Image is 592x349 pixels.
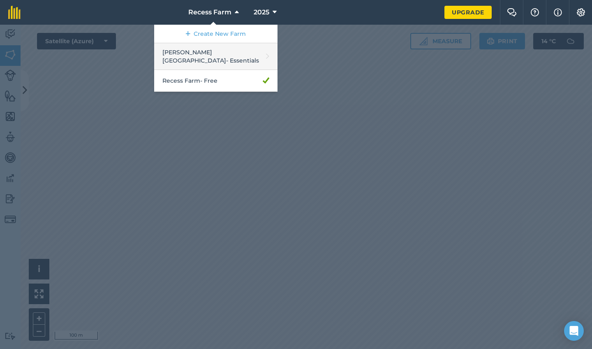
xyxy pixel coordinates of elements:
[254,7,269,17] span: 2025
[530,8,540,16] img: A question mark icon
[154,25,277,43] a: Create New Farm
[154,43,277,70] a: [PERSON_NAME][GEOGRAPHIC_DATA]- Essentials
[564,321,584,341] div: Open Intercom Messenger
[507,8,517,16] img: Two speech bubbles overlapping with the left bubble in the forefront
[188,7,231,17] span: Recess Farm
[444,6,492,19] a: Upgrade
[554,7,562,17] img: svg+xml;base64,PHN2ZyB4bWxucz0iaHR0cDovL3d3dy53My5vcmcvMjAwMC9zdmciIHdpZHRoPSIxNyIgaGVpZ2h0PSIxNy...
[576,8,586,16] img: A cog icon
[8,6,21,19] img: fieldmargin Logo
[154,70,277,92] a: Recess Farm- Free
